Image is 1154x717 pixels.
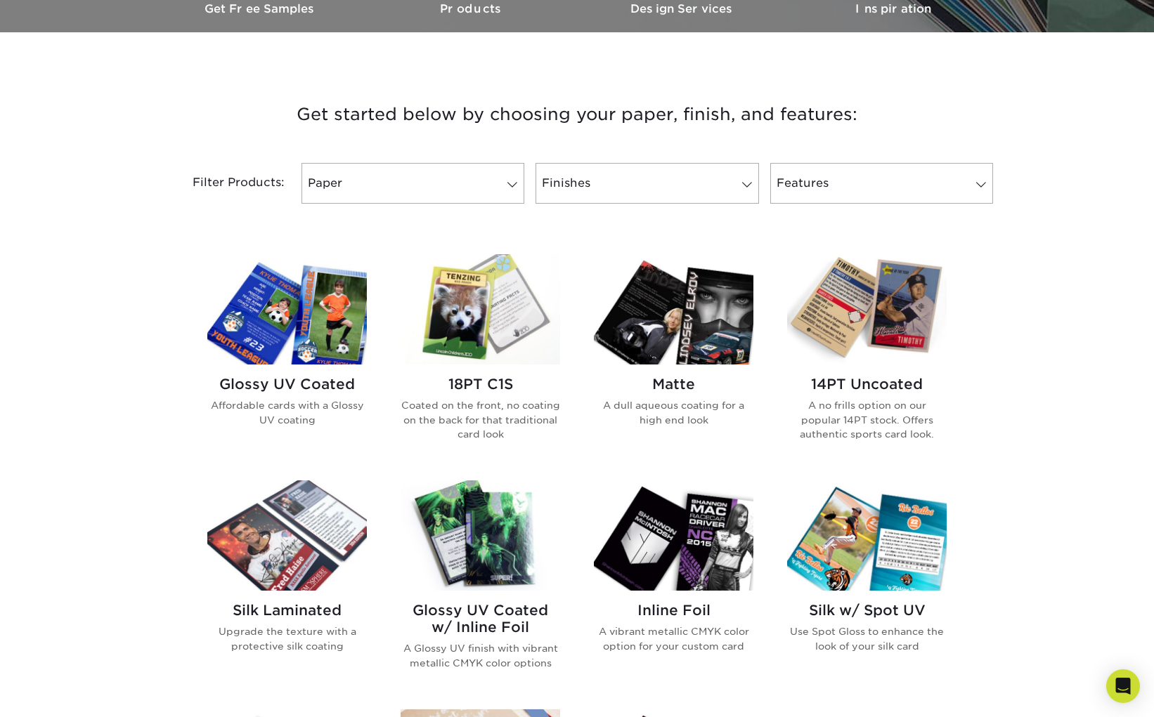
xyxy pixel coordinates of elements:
img: Silk w/ Spot UV Trading Cards [787,480,947,591]
p: Upgrade the texture with a protective silk coating [207,624,367,653]
img: 14PT Uncoated Trading Cards [787,254,947,364]
p: Affordable cards with a Glossy UV coating [207,398,367,427]
p: Coated on the front, no coating on the back for that traditional card look [401,398,560,441]
a: Glossy UV Coated w/ Inline Foil Trading Cards Glossy UV Coated w/ Inline Foil A Glossy UV finish ... [401,480,560,692]
h3: Get started below by choosing your paper, finish, and features: [166,83,988,146]
img: Glossy UV Coated w/ Inline Foil Trading Cards [401,480,560,591]
p: A vibrant metallic CMYK color option for your custom card [594,624,753,653]
h2: Inline Foil [594,602,753,619]
img: Glossy UV Coated Trading Cards [207,254,367,364]
a: 18PT C1S Trading Cards 18PT C1S Coated on the front, no coating on the back for that traditional ... [401,254,560,463]
h2: 18PT C1S [401,376,560,393]
h2: 14PT Uncoated [787,376,947,393]
h2: Silk Laminated [207,602,367,619]
h3: Inspiration [788,2,999,15]
img: 18PT C1S Trading Cards [401,254,560,364]
p: A Glossy UV finish with vibrant metallic CMYK color options [401,641,560,670]
h2: Silk w/ Spot UV [787,602,947,619]
div: Filter Products: [155,163,296,204]
a: Glossy UV Coated Trading Cards Glossy UV Coated Affordable cards with a Glossy UV coating [207,254,367,463]
a: Silk w/ Spot UV Trading Cards Silk w/ Spot UV Use Spot Gloss to enhance the look of your silk card [787,480,947,692]
p: A dull aqueous coating for a high end look [594,398,753,427]
h2: Glossy UV Coated w/ Inline Foil [401,602,560,636]
h3: Get Free Samples [155,2,366,15]
h2: Matte [594,376,753,393]
h3: Design Services [577,2,788,15]
p: Use Spot Gloss to enhance the look of your silk card [787,624,947,653]
a: Silk Laminated Trading Cards Silk Laminated Upgrade the texture with a protective silk coating [207,480,367,692]
a: Paper [302,163,524,204]
a: Features [770,163,993,204]
img: Matte Trading Cards [594,254,753,364]
a: 14PT Uncoated Trading Cards 14PT Uncoated A no frills option on our popular 14PT stock. Offers au... [787,254,947,463]
h3: Products [366,2,577,15]
h2: Glossy UV Coated [207,376,367,393]
p: A no frills option on our popular 14PT stock. Offers authentic sports card look. [787,398,947,441]
div: Open Intercom Messenger [1106,669,1140,703]
a: Matte Trading Cards Matte A dull aqueous coating for a high end look [594,254,753,463]
a: Finishes [536,163,758,204]
img: Inline Foil Trading Cards [594,480,753,591]
a: Inline Foil Trading Cards Inline Foil A vibrant metallic CMYK color option for your custom card [594,480,753,692]
img: Silk Laminated Trading Cards [207,480,367,591]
